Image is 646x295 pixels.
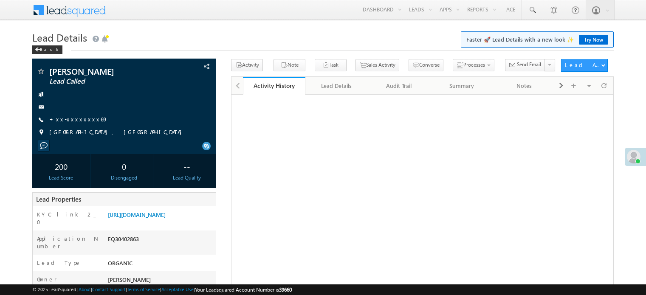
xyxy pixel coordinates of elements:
div: Lead Quality [160,174,214,182]
a: +xx-xxxxxxxx69 [49,115,108,123]
button: Activity [231,59,263,71]
a: Lead Details [305,77,368,95]
a: Try Now [579,35,608,45]
a: Terms of Service [127,287,160,292]
button: Lead Actions [561,59,608,72]
a: Back [32,45,67,52]
span: Lead Properties [36,195,81,203]
span: Lead Details [32,31,87,44]
span: © 2025 LeadSquared | | | | | [32,286,292,294]
a: Activity History [243,77,305,95]
div: Back [32,45,62,54]
a: About [79,287,91,292]
div: Summary [437,81,485,91]
button: Sales Activity [355,59,399,71]
span: Send Email [517,61,541,68]
label: Application Number [37,235,99,250]
div: 200 [34,158,88,174]
label: Lead Type [37,259,81,267]
button: Send Email [505,59,545,71]
span: 39660 [279,287,292,293]
div: Audit Trail [375,81,423,91]
a: Acceptable Use [161,287,194,292]
span: Faster 🚀 Lead Details with a new look ✨ [466,35,608,44]
a: Audit Trail [368,77,431,95]
button: Converse [409,59,443,71]
div: Disengaged [97,174,151,182]
button: Note [274,59,305,71]
label: KYC link 2_0 [37,211,99,226]
span: [PERSON_NAME] [108,276,151,283]
div: ORGANIC [106,259,216,271]
div: Lead Score [34,174,88,182]
a: Contact Support [92,287,126,292]
div: Lead Actions [565,61,601,69]
span: [PERSON_NAME] [49,67,163,76]
span: Lead Called [49,77,163,86]
div: -- [160,158,214,174]
a: [URL][DOMAIN_NAME] [108,211,166,218]
button: Task [315,59,347,71]
span: Processes [463,62,485,68]
a: Summary [431,77,493,95]
span: Your Leadsquared Account Number is [195,287,292,293]
a: Notes [494,77,556,95]
label: Owner [37,275,57,283]
div: Activity History [249,81,299,90]
div: Lead Details [312,81,360,91]
span: [GEOGRAPHIC_DATA], [GEOGRAPHIC_DATA] [49,128,186,137]
div: EQ30402863 [106,235,216,247]
div: Notes [500,81,548,91]
button: Processes [453,59,494,71]
div: 0 [97,158,151,174]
